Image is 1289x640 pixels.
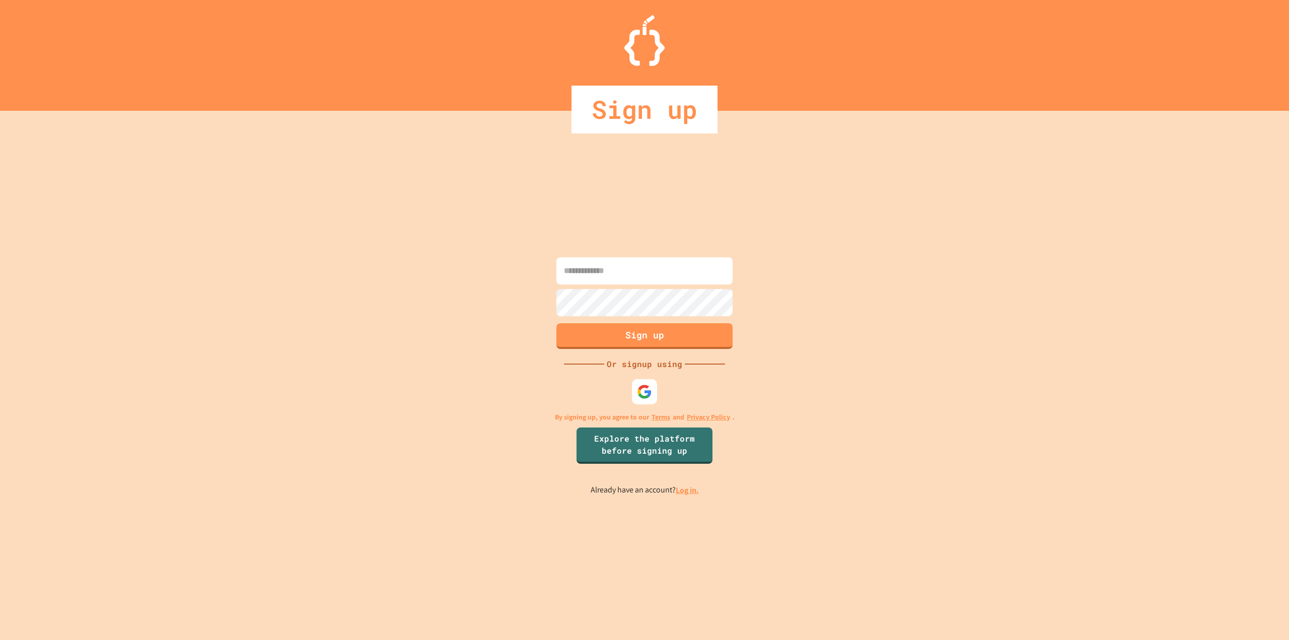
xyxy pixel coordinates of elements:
[591,484,699,496] p: Already have an account?
[556,323,733,349] button: Sign up
[637,384,652,399] img: google-icon.svg
[1205,556,1279,599] iframe: chat widget
[577,428,712,464] a: Explore the platform before signing up
[676,485,699,495] a: Log in.
[571,86,718,133] div: Sign up
[604,358,685,370] div: Or signup using
[1247,600,1279,630] iframe: chat widget
[652,412,670,422] a: Terms
[555,412,735,422] p: By signing up, you agree to our and .
[624,15,665,66] img: Logo.svg
[687,412,730,422] a: Privacy Policy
